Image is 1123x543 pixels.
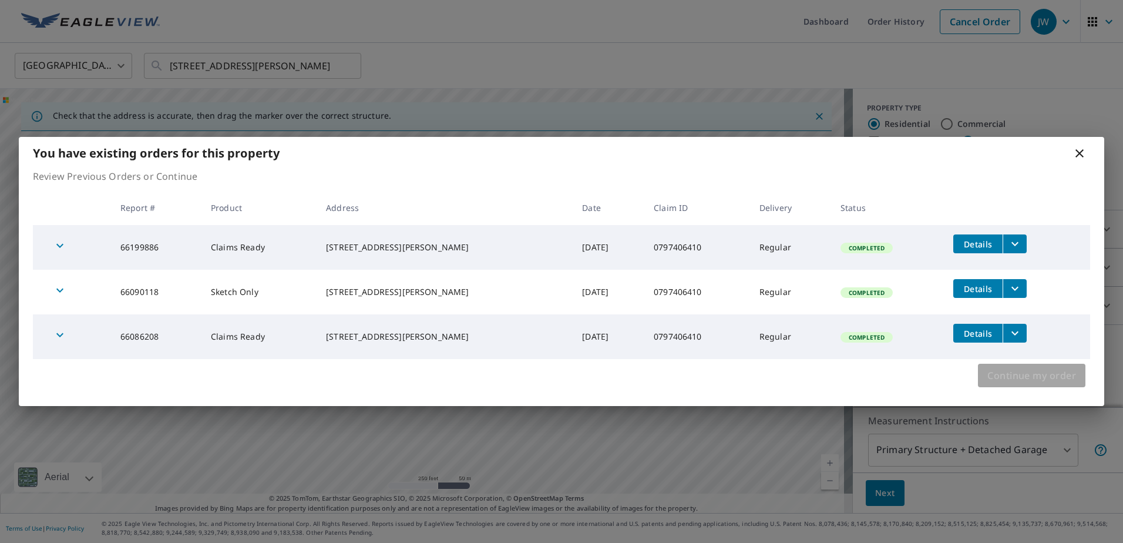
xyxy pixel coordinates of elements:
div: [STREET_ADDRESS][PERSON_NAME] [326,286,563,298]
td: 66199886 [111,225,201,270]
button: filesDropdownBtn-66199886 [1003,234,1027,253]
td: [DATE] [573,225,644,270]
td: [DATE] [573,314,644,359]
th: Delivery [750,190,831,225]
td: Sketch Only [201,270,317,314]
th: Product [201,190,317,225]
span: Completed [842,244,892,252]
td: Regular [750,225,831,270]
span: Completed [842,333,892,341]
td: 66090118 [111,270,201,314]
button: detailsBtn-66199886 [953,234,1003,253]
td: Claims Ready [201,314,317,359]
button: detailsBtn-66090118 [953,279,1003,298]
span: Details [960,283,996,294]
td: 0797406410 [644,225,750,270]
td: 66086208 [111,314,201,359]
button: Continue my order [978,364,1085,387]
td: 0797406410 [644,270,750,314]
th: Status [831,190,944,225]
button: detailsBtn-66086208 [953,324,1003,343]
span: Details [960,328,996,339]
span: Details [960,239,996,250]
td: Regular [750,270,831,314]
td: 0797406410 [644,314,750,359]
span: Completed [842,289,892,297]
th: Report # [111,190,201,225]
button: filesDropdownBtn-66090118 [1003,279,1027,298]
td: Regular [750,314,831,359]
th: Date [573,190,644,225]
div: [STREET_ADDRESS][PERSON_NAME] [326,331,563,343]
span: Continue my order [987,367,1076,384]
button: filesDropdownBtn-66086208 [1003,324,1027,343]
td: [DATE] [573,270,644,314]
div: [STREET_ADDRESS][PERSON_NAME] [326,242,563,253]
th: Address [317,190,573,225]
td: Claims Ready [201,225,317,270]
b: You have existing orders for this property [33,145,280,161]
th: Claim ID [644,190,750,225]
p: Review Previous Orders or Continue [33,169,1090,183]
